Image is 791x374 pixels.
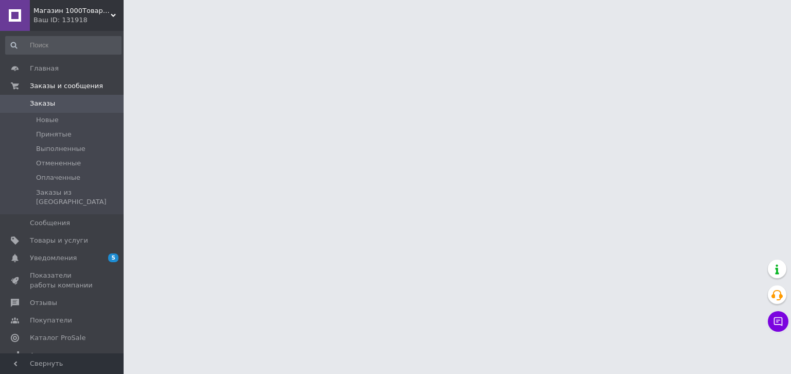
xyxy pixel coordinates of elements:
[33,15,124,25] div: Ваш ID: 131918
[30,333,85,343] span: Каталог ProSale
[30,316,72,325] span: Покупатели
[36,188,121,207] span: Заказы из [GEOGRAPHIC_DATA]
[108,253,118,262] span: 5
[33,6,111,15] span: Магазин 1000Товарів!
[30,253,77,263] span: Уведомления
[30,351,68,360] span: Аналитика
[36,144,85,154] span: Выполненные
[5,36,122,55] input: Поиск
[30,64,59,73] span: Главная
[36,115,59,125] span: Новые
[30,236,88,245] span: Товары и услуги
[36,130,72,139] span: Принятые
[30,298,57,308] span: Отзывы
[30,218,70,228] span: Сообщения
[30,81,103,91] span: Заказы и сообщения
[30,271,95,290] span: Показатели работы компании
[30,99,55,108] span: Заказы
[36,159,81,168] span: Отмененные
[36,173,80,182] span: Оплаченные
[768,311,788,332] button: Чат с покупателем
